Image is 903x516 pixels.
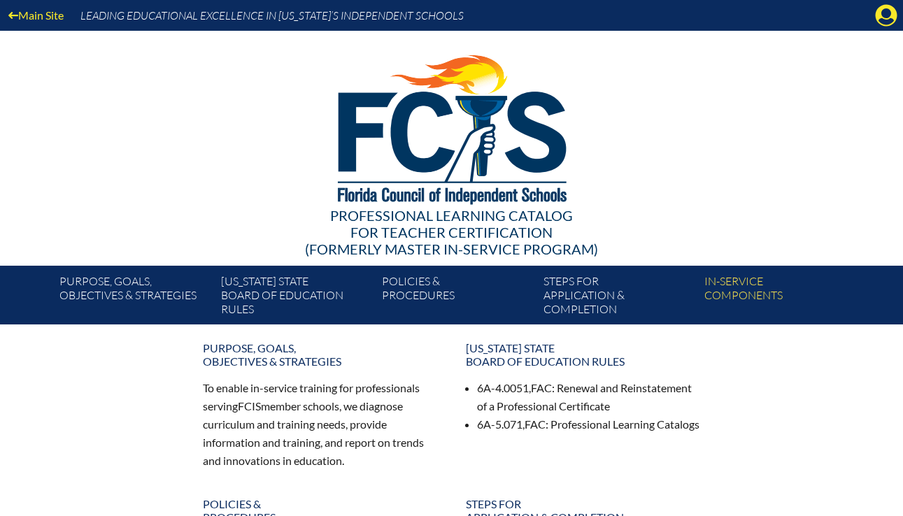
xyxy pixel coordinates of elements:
img: FCISlogo221.eps [307,31,596,222]
span: for Teacher Certification [350,224,553,241]
a: [US_STATE] StateBoard of Education rules [457,336,709,373]
div: Professional Learning Catalog (formerly Master In-service Program) [49,207,855,257]
a: Steps forapplication & completion [538,271,699,324]
a: Purpose, goals,objectives & strategies [194,336,446,373]
span: FAC [531,381,552,394]
p: To enable in-service training for professionals serving member schools, we diagnose curriculum an... [203,379,438,469]
a: Purpose, goals,objectives & strategies [54,271,215,324]
a: Main Site [3,6,69,24]
span: FAC [525,417,546,431]
a: Policies &Procedures [376,271,537,324]
a: In-servicecomponents [699,271,860,324]
svg: Manage account [875,4,897,27]
span: FCIS [238,399,261,413]
a: [US_STATE] StateBoard of Education rules [215,271,376,324]
li: 6A-5.071, : Professional Learning Catalogs [477,415,701,433]
li: 6A-4.0051, : Renewal and Reinstatement of a Professional Certificate [477,379,701,415]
